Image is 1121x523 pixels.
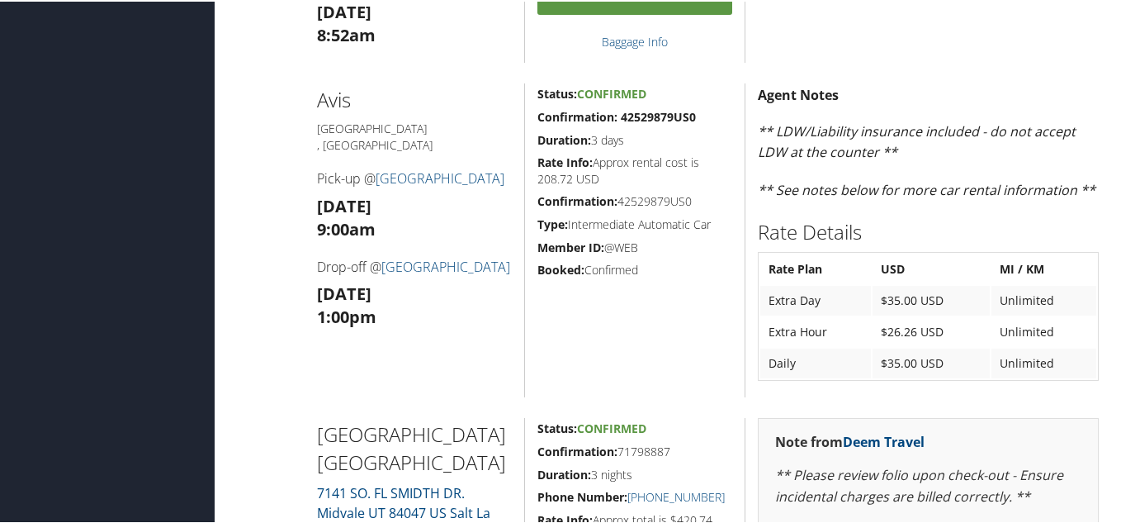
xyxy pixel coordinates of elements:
[537,465,591,481] strong: Duration:
[317,22,376,45] strong: 8:52am
[537,465,732,482] h5: 3 nights
[537,84,577,100] strong: Status:
[537,192,732,208] h5: 42529879US0
[537,153,593,169] strong: Rate Info:
[991,253,1096,283] th: MI / KM
[843,431,925,449] a: Deem Travel
[991,284,1096,314] td: Unlimited
[577,84,646,100] span: Confirmed
[537,442,617,458] strong: Confirmation:
[537,238,604,254] strong: Member ID:
[317,216,376,239] strong: 9:00am
[758,121,1076,160] em: ** LDW/Liability insurance included - do not accept LDW at the counter **
[602,32,668,48] a: Baggage Info
[873,284,990,314] td: $35.00 USD
[760,316,871,345] td: Extra Hour
[537,238,732,254] h5: @WEB
[873,347,990,377] td: $35.00 USD
[317,483,490,521] a: 7141 SO. FL SMIDTH DR.Midvale UT 84047 US Salt La
[873,253,990,283] th: USD
[317,84,513,112] h2: Avis
[381,256,510,274] a: [GEOGRAPHIC_DATA]
[317,193,371,216] strong: [DATE]
[758,216,1099,245] h2: Rate Details
[991,347,1096,377] td: Unlimited
[317,304,376,326] strong: 1:00pm
[873,316,990,345] td: $26.26 USD
[758,84,839,102] strong: Agent Notes
[537,260,584,276] strong: Booked:
[537,215,568,231] strong: Type:
[758,179,1095,197] em: ** See notes below for more car rental information **
[317,281,371,303] strong: [DATE]
[317,419,513,474] h2: [GEOGRAPHIC_DATA] [GEOGRAPHIC_DATA]
[317,119,513,151] h5: [GEOGRAPHIC_DATA] , [GEOGRAPHIC_DATA]
[760,284,871,314] td: Extra Day
[317,256,513,274] h4: Drop-off @
[537,153,732,185] h5: Approx rental cost is 208.72 USD
[760,253,871,283] th: Rate Plan
[537,192,617,207] strong: Confirmation:
[775,464,1063,504] em: ** Please review folio upon check-out - Ensure incidental charges are billed correctly. **
[537,419,577,435] strong: Status:
[775,431,925,449] strong: Note from
[376,168,504,186] a: [GEOGRAPHIC_DATA]
[317,168,513,186] h4: Pick-up @
[537,131,591,146] strong: Duration:
[760,347,871,377] td: Daily
[537,131,732,147] h5: 3 days
[537,487,627,503] strong: Phone Number:
[537,442,732,459] h5: 71798887
[537,260,732,277] h5: Confirmed
[627,487,725,503] a: [PHONE_NUMBER]
[991,316,1096,345] td: Unlimited
[537,215,732,231] h5: Intermediate Automatic Car
[577,419,646,435] span: Confirmed
[537,107,696,123] strong: Confirmation: 42529879US0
